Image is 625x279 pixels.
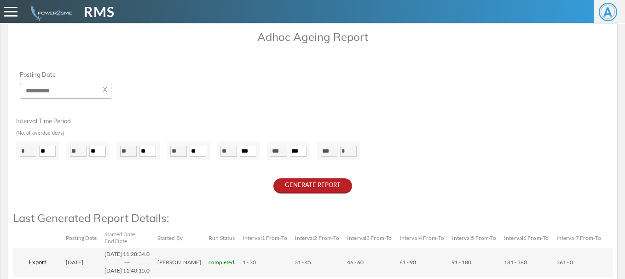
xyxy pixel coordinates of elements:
span: 91 - 180 [451,259,471,266]
button: GENERATE REPORT [273,178,352,194]
th: Interval3 From-To [343,228,396,248]
span: 361 - 0 [556,259,573,266]
button: Export [17,255,58,270]
div: - [267,142,310,160]
span: 181 - 360 [504,259,527,266]
span: [PERSON_NAME] [157,259,201,266]
span: [DATE] [66,259,83,266]
label: Posting Date [16,70,65,80]
th: Interval2 From-To [291,228,343,248]
div: - [16,142,59,160]
span: 31 - 45 [295,259,311,266]
span: 1 - 30 [243,259,256,266]
th: Interval5 From-To [448,228,500,248]
span: [DATE] 11:28:34.0 [DATE] 11:40:15.0 [104,251,150,274]
div: - [116,142,160,160]
div: - [66,142,110,160]
th: Interval1 From-To [239,228,291,248]
th: Posting Date [62,228,101,248]
th: Started By [154,228,205,248]
span: Last Generated Report Details: [13,211,169,225]
span: completed [208,259,234,266]
th: Interval4 From-To [396,228,448,248]
span: 46 - 60 [347,259,364,266]
div: --- [104,258,150,267]
a: X [103,85,107,95]
div: - [217,142,260,160]
th: Started Date [101,228,154,248]
p: Adhoc Ageing Report [13,28,613,45]
label: Interval Time Period [16,117,71,126]
span: 61 - 90 [399,259,416,266]
span: A [599,3,617,21]
small: (No. of overdue days) [16,130,64,136]
span: RMS [84,1,115,22]
div: End Date [104,238,150,245]
th: Run Status [205,228,239,248]
div: - [167,142,210,160]
div: - [317,142,360,160]
th: Interval6 From-To [500,228,553,248]
th: Interval7 From-To [553,228,605,248]
img: admin [27,2,72,21]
